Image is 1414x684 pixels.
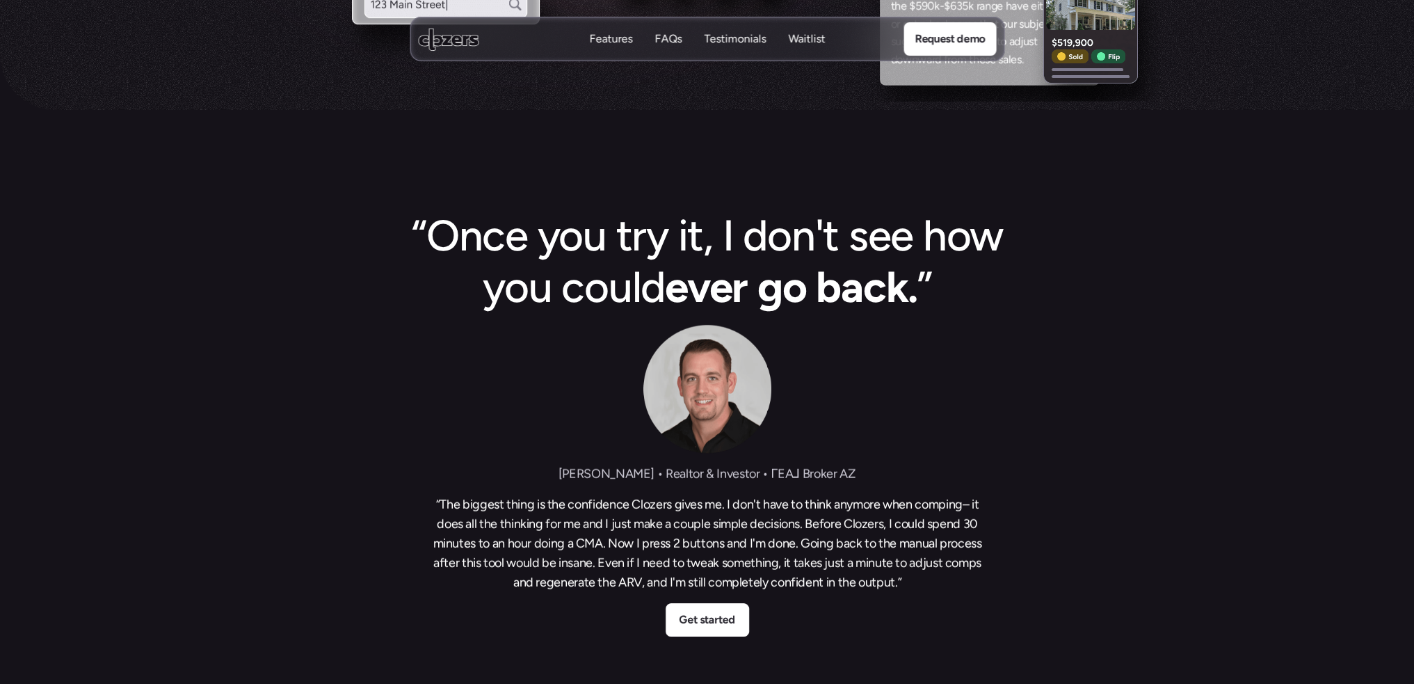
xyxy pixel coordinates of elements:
[788,47,825,62] p: Waitlist
[903,22,996,56] a: Request demo
[788,31,825,47] p: Waitlist
[654,31,682,47] p: FAQs
[704,31,766,47] a: TestimonialsTestimonials
[679,611,734,629] p: Get started
[654,31,682,47] a: FAQsFAQs
[665,261,917,313] strong: ever go back.
[401,210,1013,314] h1: “Once you try it, I don't see how you could ”
[704,47,766,62] p: Testimonials
[589,47,632,62] p: Features
[915,30,985,48] p: Request demo
[429,495,986,592] h3: “The biggest thing is the confidence Clozers gives me. I don't have to think anymore when comping...
[666,603,749,637] a: Get started
[788,31,825,47] a: WaitlistWaitlist
[704,31,766,47] p: Testimonials
[589,31,632,47] p: Features
[589,31,632,47] a: FeaturesFeatures
[654,47,682,62] p: FAQs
